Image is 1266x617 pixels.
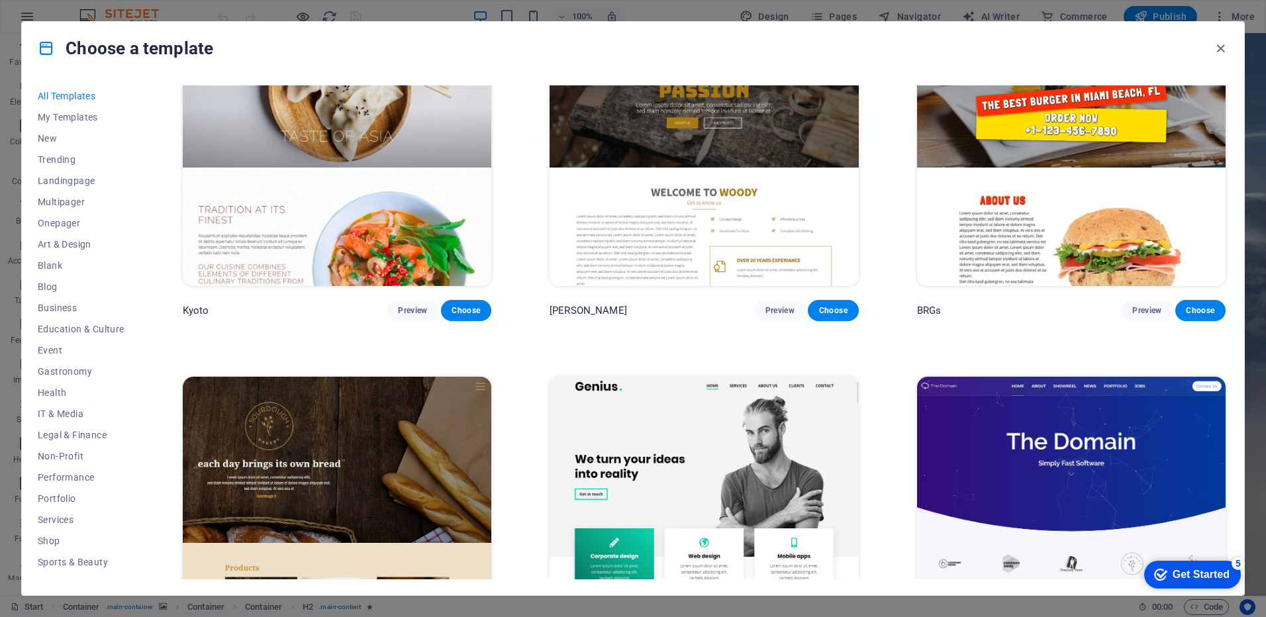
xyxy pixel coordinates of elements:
button: Choose [1175,300,1226,321]
span: Trades [38,578,124,589]
span: Choose [1186,305,1215,316]
button: Non-Profit [38,446,124,467]
button: All Templates [38,85,124,107]
div: 5 [98,3,111,16]
h4: Choose a template [38,38,213,59]
button: Trending [38,149,124,170]
p: Kyoto [183,304,209,317]
img: Woody [550,1,858,286]
span: IT & Media [38,408,124,419]
span: Art & Design [38,239,124,250]
span: Shop [38,536,124,546]
button: Event [38,340,124,361]
div: Get Started [39,15,96,26]
button: Landingpage [38,170,124,191]
span: Portfolio [38,493,124,504]
div: Get Started 5 items remaining, 0% complete [11,7,107,34]
button: Legal & Finance [38,424,124,446]
p: [PERSON_NAME] [550,304,627,317]
span: Education & Culture [38,324,124,334]
span: New [38,133,124,144]
button: Preview [1122,300,1172,321]
span: Gastronomy [38,366,124,377]
img: BRGs [917,1,1226,286]
button: Education & Culture [38,318,124,340]
span: Event [38,345,124,356]
span: My Templates [38,112,124,122]
button: Onepager [38,213,124,234]
span: Sports & Beauty [38,557,124,567]
span: Preview [1132,305,1161,316]
span: Preview [398,305,427,316]
span: All Templates [38,91,124,101]
span: Trending [38,154,124,165]
span: Multipager [38,197,124,207]
span: Preview [765,305,795,316]
button: Blank [38,255,124,276]
button: Preview [387,300,438,321]
span: Business [38,303,124,313]
button: Shop [38,530,124,551]
span: Blank [38,260,124,271]
button: Services [38,509,124,530]
button: Health [38,382,124,403]
span: Performance [38,472,124,483]
span: Blog [38,281,124,292]
span: Landingpage [38,175,124,186]
button: New [38,128,124,149]
span: Non-Profit [38,451,124,461]
span: Choose [452,305,481,316]
button: IT & Media [38,403,124,424]
button: Art & Design [38,234,124,255]
span: Choose [818,305,848,316]
p: BRGs [917,304,942,317]
span: Health [38,387,124,398]
button: Gastronomy [38,361,124,382]
button: Choose [808,300,858,321]
button: Sports & Beauty [38,551,124,573]
button: My Templates [38,107,124,128]
span: Onepager [38,218,124,228]
button: Blog [38,276,124,297]
button: Preview [755,300,805,321]
button: Performance [38,467,124,488]
button: Business [38,297,124,318]
button: Choose [441,300,491,321]
button: Portfolio [38,488,124,509]
img: Kyoto [183,1,491,286]
span: Legal & Finance [38,430,124,440]
button: Multipager [38,191,124,213]
span: Services [38,514,124,525]
button: Trades [38,573,124,594]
